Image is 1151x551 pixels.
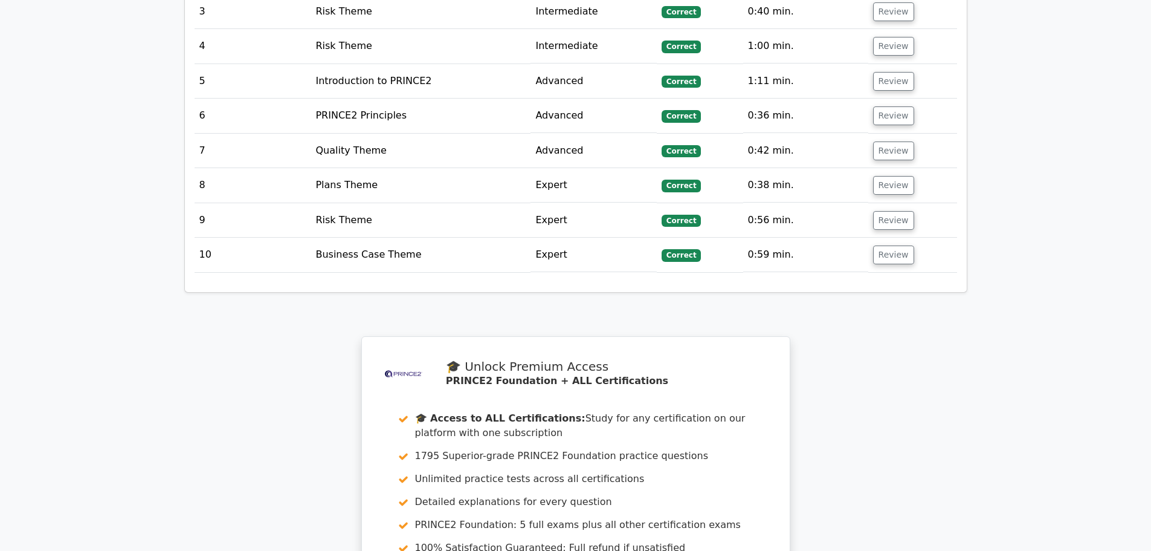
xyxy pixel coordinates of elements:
td: Risk Theme [311,29,530,64]
td: Quality Theme [311,134,530,168]
td: Business Case Theme [311,238,530,272]
button: Review [873,246,914,264]
td: Advanced [530,99,657,133]
td: 0:36 min. [743,99,868,133]
span: Correct [662,215,701,227]
td: Introduction to PRINCE2 [311,64,530,99]
td: 0:42 min. [743,134,868,168]
td: Intermediate [530,29,657,64]
button: Review [873,142,914,160]
td: PRINCE2 Principles [311,99,530,133]
td: 1:00 min. [743,29,868,64]
span: Correct [662,6,701,18]
span: Correct [662,110,701,122]
td: Expert [530,203,657,238]
td: 0:56 min. [743,203,868,238]
td: Expert [530,168,657,203]
td: 0:59 min. [743,238,868,272]
td: 7 [195,134,311,168]
button: Review [873,106,914,125]
button: Review [873,211,914,230]
td: Expert [530,238,657,272]
td: 8 [195,168,311,203]
td: 4 [195,29,311,64]
td: 6 [195,99,311,133]
span: Correct [662,145,701,157]
button: Review [873,176,914,195]
span: Correct [662,249,701,261]
td: Plans Theme [311,168,530,203]
button: Review [873,72,914,91]
button: Review [873,37,914,56]
td: Advanced [530,64,657,99]
span: Correct [662,180,701,192]
span: Correct [662,76,701,88]
td: 0:38 min. [743,168,868,203]
button: Review [873,2,914,21]
td: 5 [195,64,311,99]
td: Risk Theme [311,203,530,238]
span: Correct [662,41,701,53]
td: 1:11 min. [743,64,868,99]
td: Advanced [530,134,657,168]
td: 10 [195,238,311,272]
td: 9 [195,203,311,238]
